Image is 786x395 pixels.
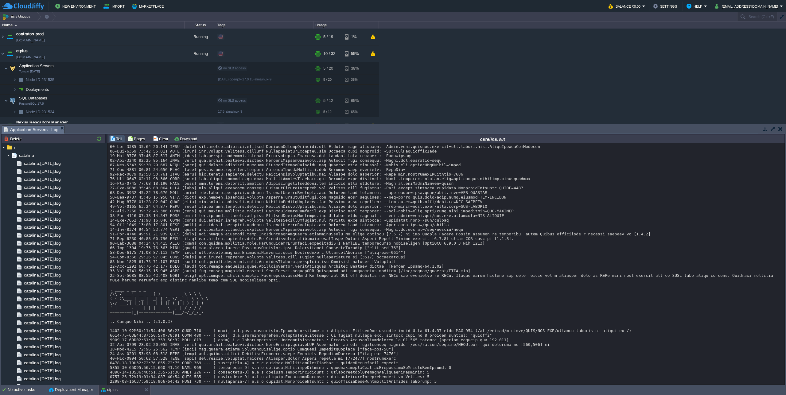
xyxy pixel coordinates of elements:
[323,107,332,117] div: 5 / 12
[17,107,25,117] img: AMDAwAAAACH5BAEAAAAALAAAAAABAAEAAAICRAEAOw==
[49,387,93,393] button: Deployment Manager
[25,109,55,114] span: 231534
[218,99,246,102] span: no SLB access
[218,66,246,70] span: no SLB access
[23,176,62,182] span: catalina.[DATE].log
[760,370,780,389] iframe: chat widget
[715,2,780,10] button: [EMAIL_ADDRESS][DOMAIN_NAME]
[103,2,126,10] button: Import
[18,63,55,68] span: Application Servers
[26,77,41,82] span: Node ID:
[8,385,46,395] div: No active tasks
[23,328,62,334] a: catalina.[DATE].log
[323,117,335,134] div: 15 / 15
[23,184,62,190] a: catalina.[DATE].log
[23,272,62,278] a: catalina.[DATE].log
[16,31,44,37] a: contratos-prod
[4,62,8,75] img: AMDAwAAAACH5BAEAAAAALAAAAAABAAEAAAICRAEAOw==
[17,85,25,94] img: AMDAwAAAACH5BAEAAAAALAAAAAABAAEAAAICRAEAOw==
[23,288,62,294] span: catalina.[DATE].log
[323,29,333,45] div: 5 / 19
[185,45,215,62] div: Running
[323,75,332,84] div: 5 / 20
[16,119,68,126] a: Nexus Repository Manager
[23,296,62,302] span: catalina.[DATE].log
[25,77,55,82] span: 231535
[19,102,44,106] span: PostgreSQL 17.5
[19,70,40,73] span: Tomcat [DATE]
[23,192,62,198] a: catalina.[DATE].log
[25,109,55,114] a: Node ID:231534
[23,161,62,166] a: catalina.[DATE].log
[23,280,62,286] a: catalina.[DATE].log
[23,224,62,230] a: catalina.[DATE].log
[23,232,62,238] span: catalina.[DATE].log
[323,62,333,75] div: 5 / 20
[6,117,14,134] img: AMDAwAAAACH5BAEAAAAALAAAAAABAAEAAAICRAEAOw==
[18,95,48,101] span: SQL Databases
[23,256,62,262] span: catalina.[DATE].log
[13,85,17,94] img: AMDAwAAAACH5BAEAAAAALAAAAAABAAEAAAICRAEAOw==
[23,208,62,214] span: catalina.[DATE].log
[4,136,23,141] button: Delete
[23,216,62,222] a: catalina.[DATE].log
[23,240,62,246] a: catalina.[DATE].log
[23,336,62,342] a: catalina.[DATE].log
[23,344,62,350] span: catalina.[DATE].log
[13,145,16,150] a: /
[4,95,8,107] img: AMDAwAAAACH5BAEAAAAALAAAAAABAAEAAAICRAEAOw==
[174,136,199,141] button: Download
[216,21,313,29] div: Tags
[23,200,62,206] span: catalina.[DATE].log
[1,21,184,29] div: Name
[18,153,35,158] a: catalina
[25,87,50,92] a: Deployments
[132,2,165,10] button: Marketplace
[23,304,62,310] a: catalina.[DATE].log
[323,45,335,62] div: 10 / 32
[153,136,170,141] button: Clear
[101,387,118,393] button: ctplus
[25,77,55,82] a: Node ID:231535
[23,320,62,326] span: catalina.[DATE].log
[23,368,62,374] a: catalina.[DATE].log
[23,248,62,254] a: catalina.[DATE].log
[0,45,5,62] img: AMDAwAAAACH5BAEAAAAALAAAAAABAAEAAAICRAEAOw==
[218,77,271,81] span: [DATE]-openjdk-17.0.15-almalinux-9
[6,29,14,45] img: AMDAwAAAACH5BAEAAAAALAAAAAABAAEAAAICRAEAOw==
[185,21,215,29] div: Status
[23,360,62,366] a: catalina.[DATE].log
[18,96,48,100] a: SQL DatabasesPostgreSQL 17.5
[653,2,679,10] button: Settings
[8,95,17,107] img: AMDAwAAAACH5BAEAAAAALAAAAAABAAEAAAICRAEAOw==
[23,352,62,358] a: catalina.[DATE].log
[23,376,62,381] span: catalina.[DATE].log
[16,48,28,54] a: ctplus
[609,2,642,10] button: Balance ₹0.00
[23,264,62,270] a: catalina.[DATE].log
[110,136,124,141] button: Tail
[23,168,62,174] a: catalina.[DATE].log
[345,95,365,107] div: 65%
[14,25,17,26] img: AMDAwAAAACH5BAEAAAAALAAAAAABAAEAAAICRAEAOw==
[345,29,365,45] div: 1%
[185,117,215,134] div: Running
[345,62,365,75] div: 38%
